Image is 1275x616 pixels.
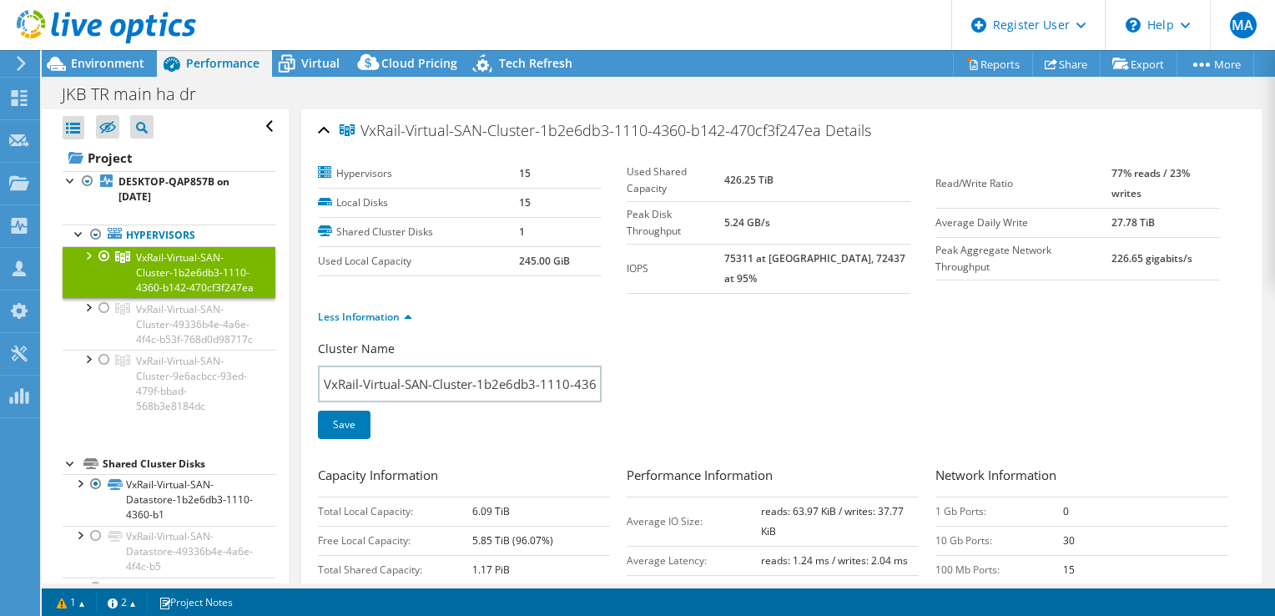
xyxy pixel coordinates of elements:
[1063,533,1075,548] b: 30
[627,575,761,604] td: Average Queue Depth:
[63,225,275,246] a: Hypervisors
[318,253,519,270] label: Used Local Capacity
[519,166,531,180] b: 15
[627,164,724,197] label: Used Shared Capacity
[63,298,275,350] a: VxRail-Virtual-SAN-Cluster-49336b4e-4a6e-4f4c-b53f-768d0d98717c
[1100,51,1177,77] a: Export
[63,526,275,578] a: VxRail-Virtual-SAN-Datastore-49336b4e-4a6e-4f4c-b5
[724,251,905,285] b: 75311 at [GEOGRAPHIC_DATA], 72437 at 95%
[318,224,519,240] label: Shared Cluster Disks
[761,583,773,597] b: 46
[519,254,570,268] b: 245.00 GiB
[54,85,222,104] h1: JKB TR main ha dr
[1111,215,1155,230] b: 27.78 TiB
[1177,51,1254,77] a: More
[627,206,724,240] label: Peak Disk Throughput
[1111,166,1190,200] b: 77% reads / 23% writes
[318,411,370,439] a: Save
[318,466,610,488] h3: Capacity Information
[935,466,1227,488] h3: Network Information
[318,194,519,211] label: Local Disks
[627,497,761,546] td: Average IO Size:
[136,354,247,413] span: VxRail-Virtual-SAN-Cluster-9e6acbcc-93ed-479f-bbad-568b3e8184dc
[103,454,275,474] div: Shared Cluster Disks
[318,310,412,324] a: Less Information
[63,474,275,526] a: VxRail-Virtual-SAN-Datastore-1b2e6db3-1110-4360-b1
[1063,563,1075,577] b: 15
[724,215,770,230] b: 5.24 GB/s
[724,173,774,187] b: 426.25 TiB
[1063,504,1069,518] b: 0
[935,175,1111,192] label: Read/Write Ratio
[45,592,97,613] a: 1
[761,553,908,568] b: reads: 1.24 ms / writes: 2.04 ms
[381,55,457,71] span: Cloud Pricing
[935,497,1062,526] td: 1 Gb Ports:
[96,592,148,613] a: 2
[627,546,761,575] td: Average Latency:
[519,195,531,210] b: 15
[63,171,275,208] a: DESKTOP-QAP857B on [DATE]
[318,526,473,555] td: Free Local Capacity:
[519,225,525,239] b: 1
[935,215,1111,231] label: Average Daily Write
[136,250,254,295] span: VxRail-Virtual-SAN-Cluster-1b2e6db3-1110-4360-b142-470cf3f247ea
[499,55,572,71] span: Tech Refresh
[935,526,1062,555] td: 10 Gb Ports:
[1126,18,1141,33] svg: \n
[340,123,821,139] span: VxRail-Virtual-SAN-Cluster-1b2e6db3-1110-4360-b142-470cf3f247ea
[472,504,510,518] b: 6.09 TiB
[63,144,275,171] a: Project
[118,174,229,204] b: DESKTOP-QAP857B on [DATE]
[825,120,871,140] span: Details
[63,246,275,298] a: VxRail-Virtual-SAN-Cluster-1b2e6db3-1110-4360-b142-470cf3f247ea
[935,555,1062,584] td: 100 Mb Ports:
[318,341,395,357] label: Cluster Name
[472,563,510,577] b: 1.17 PiB
[136,302,253,346] span: VxRail-Virtual-SAN-Cluster-49336b4e-4a6e-4f4c-b53f-768d0d98717c
[318,165,519,182] label: Hypervisors
[627,466,919,488] h3: Performance Information
[1111,251,1192,265] b: 226.65 gigabits/s
[63,350,275,417] a: VxRail-Virtual-SAN-Cluster-9e6acbcc-93ed-479f-bbad-568b3e8184dc
[761,504,904,538] b: reads: 63.97 KiB / writes: 37.77 KiB
[1032,51,1101,77] a: Share
[472,533,553,548] b: 5.85 TiB (96.07%)
[186,55,260,71] span: Performance
[953,51,1033,77] a: Reports
[147,592,244,613] a: Project Notes
[71,55,144,71] span: Environment
[318,497,473,526] td: Total Local Capacity:
[935,242,1111,275] label: Peak Aggregate Network Throughput
[627,260,724,277] label: IOPS
[1230,12,1257,38] span: MA
[318,555,473,584] td: Total Shared Capacity:
[301,55,340,71] span: Virtual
